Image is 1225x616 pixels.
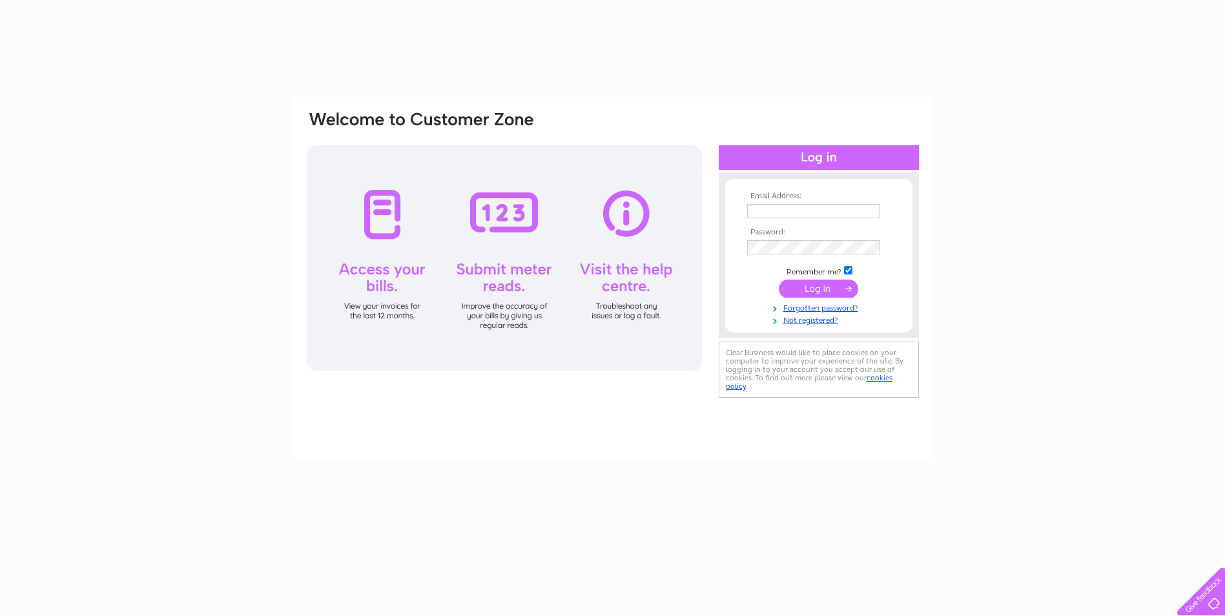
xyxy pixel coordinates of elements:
[779,280,858,298] input: Submit
[744,264,894,277] td: Remember me?
[719,342,919,398] div: Clear Business would like to place cookies on your computer to improve your experience of the sit...
[726,373,892,391] a: cookies policy
[744,228,894,237] th: Password:
[747,313,894,325] a: Not registered?
[747,301,894,313] a: Forgotten password?
[744,192,894,201] th: Email Address:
